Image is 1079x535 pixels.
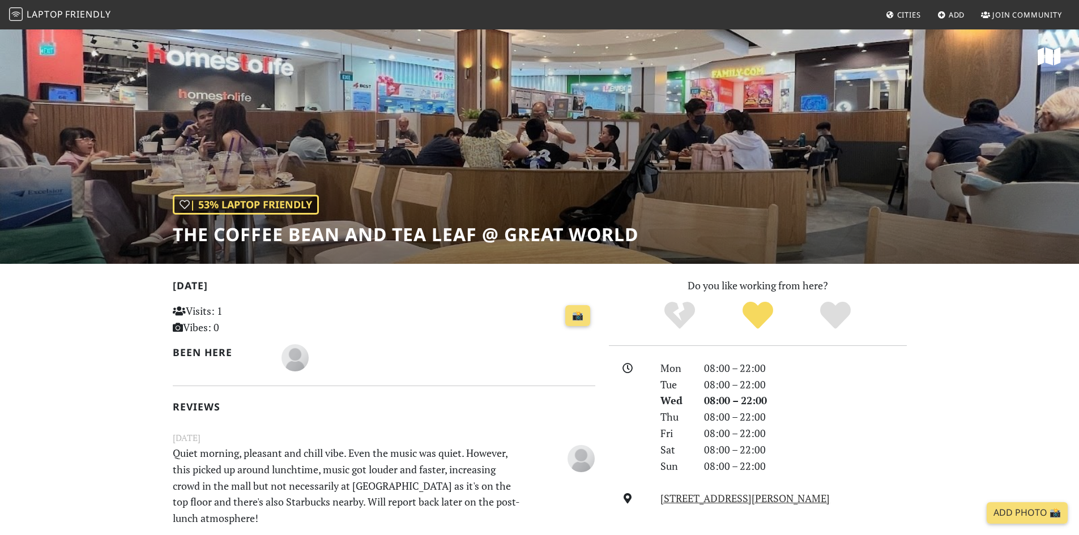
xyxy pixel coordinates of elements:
img: blank-535327c66bd565773addf3077783bbfce4b00ec00e9fd257753287c682c7fa38.png [282,344,309,371]
span: Join Community [992,10,1062,20]
span: Friendly [65,8,110,20]
div: Yes [719,300,797,331]
a: Cities [881,5,926,25]
a: Join Community [976,5,1067,25]
div: 08:00 – 22:00 [697,425,914,442]
a: [STREET_ADDRESS][PERSON_NAME] [660,491,830,505]
div: 08:00 – 22:00 [697,442,914,458]
img: LaptopFriendly [9,7,23,21]
div: Sun [654,458,697,474]
div: Definitely! [796,300,875,331]
span: Add [949,10,965,20]
span: Cities [897,10,921,20]
small: [DATE] [166,431,602,445]
p: Quiet morning, pleasant and chill vibe. Even the music was quiet. However, this picked up around ... [166,445,530,527]
h2: Reviews [173,401,595,413]
a: 📸 [565,305,590,327]
div: Sat [654,442,697,458]
h2: Been here [173,346,268,358]
a: Add Photo 📸 [987,502,1068,524]
a: Add [933,5,970,25]
p: Visits: 1 Vibes: 0 [173,303,305,336]
p: Do you like working from here? [609,277,907,294]
div: Tue [654,376,697,393]
div: Fri [654,425,697,442]
div: 08:00 – 22:00 [697,409,914,425]
div: | 53% Laptop Friendly [173,195,319,215]
span: Eve C [282,350,309,363]
div: 08:00 – 22:00 [697,392,914,409]
h2: [DATE] [173,280,595,296]
h1: The Coffee Bean and Tea Leaf @ Great World [173,224,638,245]
span: Laptop [27,8,63,20]
div: No [641,300,719,331]
div: 08:00 – 22:00 [697,360,914,376]
a: LaptopFriendly LaptopFriendly [9,5,111,25]
div: Thu [654,409,697,425]
span: Eve C [568,450,595,464]
div: Wed [654,392,697,409]
div: Mon [654,360,697,376]
div: 08:00 – 22:00 [697,376,914,393]
img: blank-535327c66bd565773addf3077783bbfce4b00ec00e9fd257753287c682c7fa38.png [568,445,595,472]
div: 08:00 – 22:00 [697,458,914,474]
